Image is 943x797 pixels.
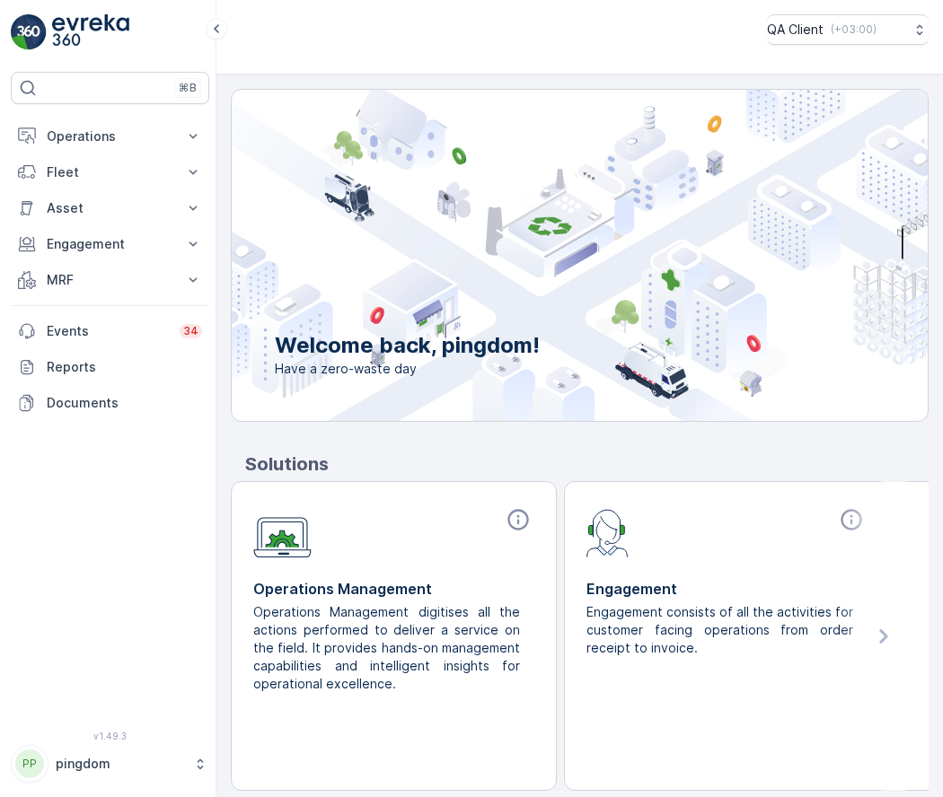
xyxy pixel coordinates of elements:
[586,603,853,657] p: Engagement consists of all the activities for customer facing operations from order receipt to in...
[11,226,209,262] button: Engagement
[586,507,629,557] img: module-icon
[151,90,928,421] img: city illustration
[831,22,877,37] p: ( +03:00 )
[11,349,209,385] a: Reports
[11,731,209,741] span: v 1.49.3
[11,154,209,190] button: Fleet
[47,394,202,412] p: Documents
[179,81,197,95] p: ⌘B
[253,603,520,693] p: Operations Management digitises all the actions performed to deliver a service on the field. It p...
[11,262,209,298] button: MRF
[253,507,312,558] img: module-icon
[767,21,824,39] p: QA Client
[11,190,209,226] button: Asset
[11,385,209,421] a: Documents
[56,755,184,773] p: pingdom
[11,313,209,349] a: Events34
[11,745,209,783] button: PPpingdom
[253,578,534,600] p: Operations Management
[275,331,540,360] p: Welcome back, pingdom!
[47,127,173,145] p: Operations
[245,451,929,477] p: Solutions
[47,271,173,289] p: MRF
[52,14,129,50] img: logo_light-DOdMpM7g.png
[767,14,929,45] button: QA Client(+03:00)
[47,358,202,376] p: Reports
[11,118,209,154] button: Operations
[586,578,868,600] p: Engagement
[47,199,173,217] p: Asset
[47,235,173,253] p: Engagement
[275,360,540,378] span: Have a zero-waste day
[47,322,169,340] p: Events
[15,749,44,778] div: PP
[183,324,198,338] p: 34
[11,14,47,50] img: logo
[47,163,173,181] p: Fleet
